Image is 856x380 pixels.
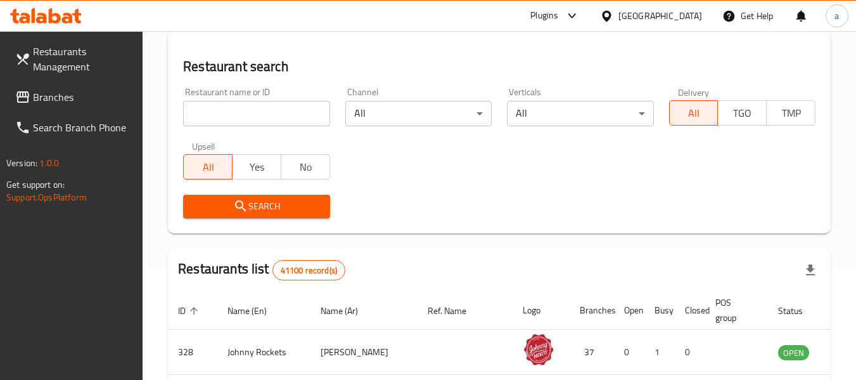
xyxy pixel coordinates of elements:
[192,141,215,150] label: Upsell
[5,82,143,112] a: Branches
[33,44,133,74] span: Restaurants Management
[723,104,762,122] span: TGO
[178,303,202,318] span: ID
[272,260,345,280] div: Total records count
[227,303,283,318] span: Name (En)
[310,330,418,375] td: [PERSON_NAME]
[717,100,767,126] button: TGO
[5,112,143,143] a: Search Branch Phone
[644,291,675,330] th: Busy
[345,101,492,126] div: All
[618,9,702,23] div: [GEOGRAPHIC_DATA]
[772,104,810,122] span: TMP
[715,295,753,325] span: POS group
[834,9,839,23] span: a
[5,36,143,82] a: Restaurants Management
[675,330,705,375] td: 0
[232,154,281,180] button: Yes
[183,101,329,126] input: Search for restaurant name or ID..
[321,303,374,318] span: Name (Ar)
[183,195,329,218] button: Search
[183,154,233,180] button: All
[675,104,713,122] span: All
[168,330,217,375] td: 328
[778,303,819,318] span: Status
[238,158,276,176] span: Yes
[523,334,554,365] img: Johnny Rockets
[778,346,809,360] span: OPEN
[33,89,133,105] span: Branches
[189,158,227,176] span: All
[273,265,345,277] span: 41100 record(s)
[428,303,483,318] span: Ref. Name
[286,158,325,176] span: No
[33,120,133,135] span: Search Branch Phone
[766,100,815,126] button: TMP
[644,330,675,375] td: 1
[217,330,310,375] td: Johnny Rockets
[6,189,87,206] a: Support.OpsPlatform
[570,330,614,375] td: 37
[614,330,644,375] td: 0
[281,154,330,180] button: No
[183,57,815,76] h2: Restaurant search
[795,255,826,285] div: Export file
[669,100,719,126] button: All
[39,155,59,171] span: 1.0.0
[530,8,558,23] div: Plugins
[778,345,809,360] div: OPEN
[678,88,710,96] label: Delivery
[178,259,345,280] h2: Restaurants list
[675,291,705,330] th: Closed
[6,176,65,193] span: Get support on:
[6,155,37,171] span: Version:
[570,291,614,330] th: Branches
[614,291,644,330] th: Open
[507,101,653,126] div: All
[193,199,319,214] span: Search
[513,291,570,330] th: Logo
